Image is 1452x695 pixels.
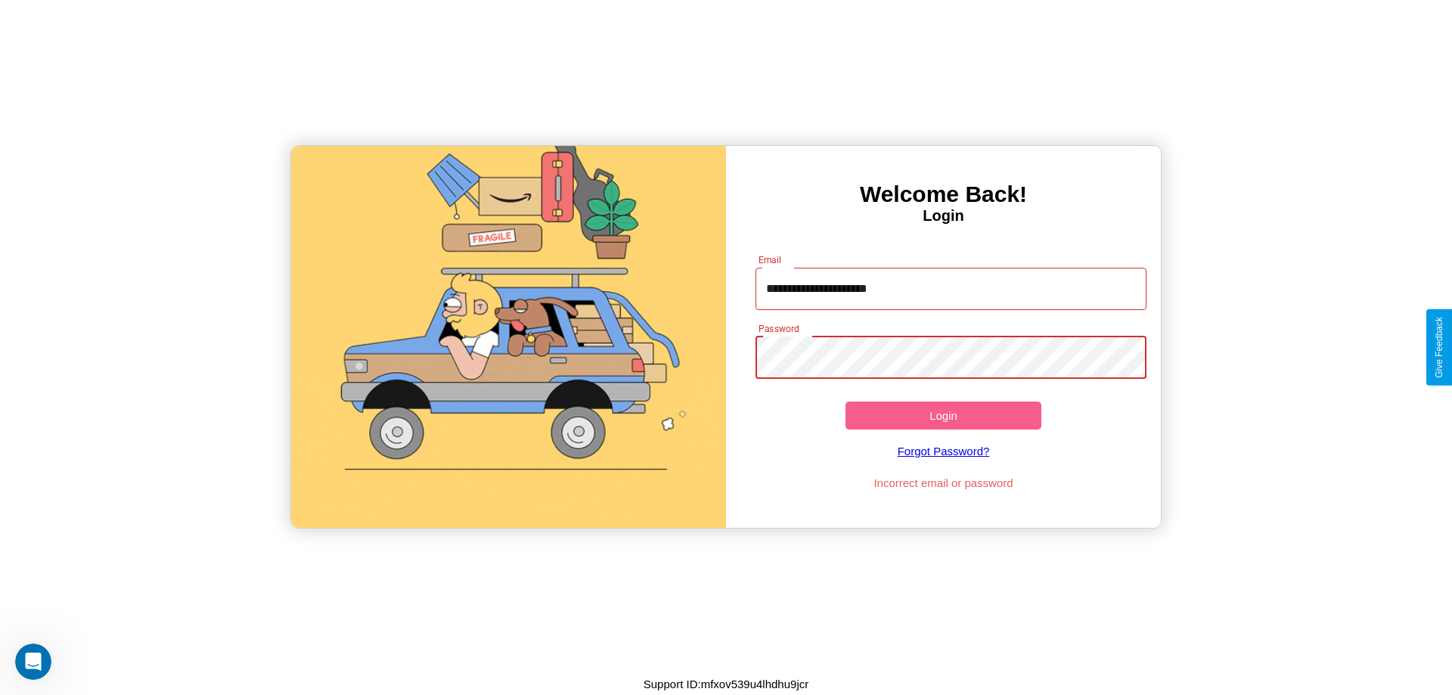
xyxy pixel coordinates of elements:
a: Forgot Password? [748,430,1140,473]
p: Incorrect email or password [748,473,1140,493]
p: Support ID: mfxov539u4lhdhu9jcr [644,674,808,694]
h4: Login [726,207,1161,225]
div: Give Feedback [1434,317,1444,378]
img: gif [291,146,726,528]
h3: Welcome Back! [726,182,1161,207]
button: Login [845,402,1041,430]
label: Email [759,253,782,266]
label: Password [759,322,799,335]
iframe: Intercom live chat [15,644,51,680]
